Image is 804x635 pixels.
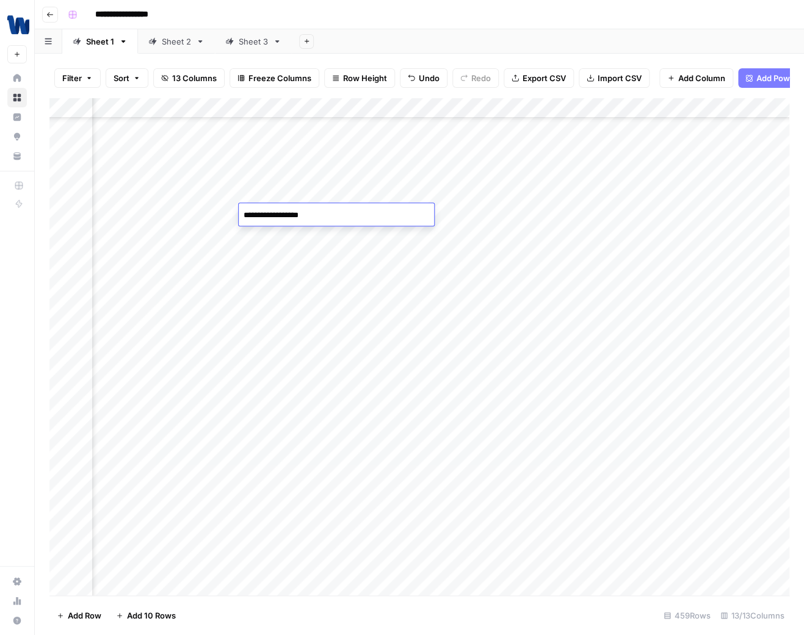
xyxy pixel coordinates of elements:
[62,72,82,84] span: Filter
[324,68,395,88] button: Row Height
[114,72,129,84] span: Sort
[239,35,268,48] div: Sheet 3
[68,609,101,622] span: Add Row
[343,72,387,84] span: Row Height
[172,72,217,84] span: 13 Columns
[400,68,447,88] button: Undo
[248,72,311,84] span: Freeze Columns
[54,68,101,88] button: Filter
[7,572,27,591] a: Settings
[659,606,715,625] div: 459 Rows
[109,606,183,625] button: Add 10 Rows
[7,591,27,611] a: Usage
[523,72,566,84] span: Export CSV
[419,72,440,84] span: Undo
[162,35,191,48] div: Sheet 2
[579,68,650,88] button: Import CSV
[215,29,292,54] a: Sheet 3
[598,72,642,84] span: Import CSV
[7,127,27,146] a: Opportunities
[7,107,27,127] a: Insights
[138,29,215,54] a: Sheet 2
[7,68,27,88] a: Home
[504,68,574,88] button: Export CSV
[62,29,138,54] a: Sheet 1
[7,14,29,36] img: Wyndly Logo
[230,68,319,88] button: Freeze Columns
[153,68,225,88] button: 13 Columns
[7,88,27,107] a: Browse
[86,35,114,48] div: Sheet 1
[471,72,491,84] span: Redo
[452,68,499,88] button: Redo
[678,72,725,84] span: Add Column
[106,68,148,88] button: Sort
[659,68,733,88] button: Add Column
[7,146,27,166] a: Your Data
[49,606,109,625] button: Add Row
[7,10,27,40] button: Workspace: Wyndly
[7,611,27,630] button: Help + Support
[127,609,176,622] span: Add 10 Rows
[715,606,789,625] div: 13/13 Columns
